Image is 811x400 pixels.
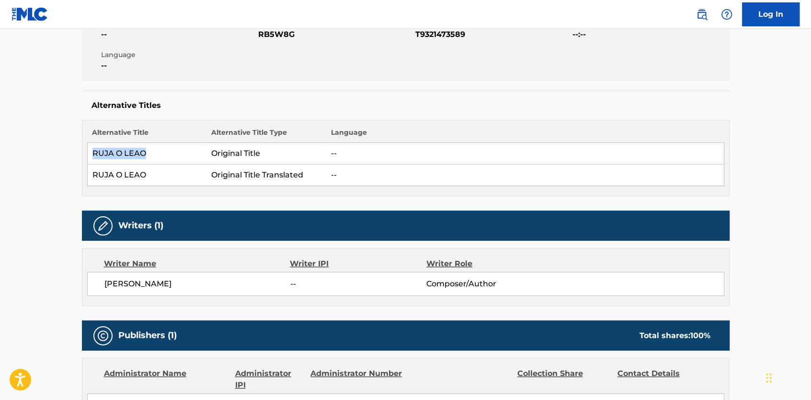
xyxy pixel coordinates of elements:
[763,354,811,400] iframe: Chat Widget
[97,220,109,232] img: Writers
[118,220,163,231] h5: Writers (1)
[717,5,736,24] div: Help
[104,258,290,270] div: Writer Name
[104,368,228,391] div: Administrator Name
[206,128,326,143] th: Alternative Title Type
[104,278,290,290] span: [PERSON_NAME]
[91,101,720,110] h5: Alternative Titles
[426,258,550,270] div: Writer Role
[572,29,727,40] span: --:--
[118,330,177,341] h5: Publishers (1)
[235,368,303,391] div: Administrator IPI
[763,354,811,400] div: Widget de chat
[326,165,724,186] td: --
[310,368,403,391] div: Administrator Number
[766,364,772,392] div: Arrastrar
[690,331,710,340] span: 100 %
[696,9,708,20] img: search
[426,278,550,290] span: Composer/Author
[206,143,326,165] td: Original Title
[101,50,256,60] span: Language
[742,2,800,26] a: Log In
[101,29,256,40] span: --
[290,278,426,290] span: --
[290,258,426,270] div: Writer IPI
[258,29,413,40] span: RB5W8G
[87,165,206,186] td: RUJA O LEAO
[640,330,710,341] div: Total shares:
[101,60,256,71] span: --
[326,143,724,165] td: --
[97,330,109,341] img: Publishers
[326,128,724,143] th: Language
[415,29,570,40] span: T9321473589
[206,165,326,186] td: Original Title Translated
[692,5,711,24] a: Public Search
[87,128,206,143] th: Alternative Title
[617,368,710,391] div: Contact Details
[721,9,732,20] img: help
[517,368,610,391] div: Collection Share
[87,143,206,165] td: RUJA O LEAO
[11,7,48,21] img: MLC Logo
